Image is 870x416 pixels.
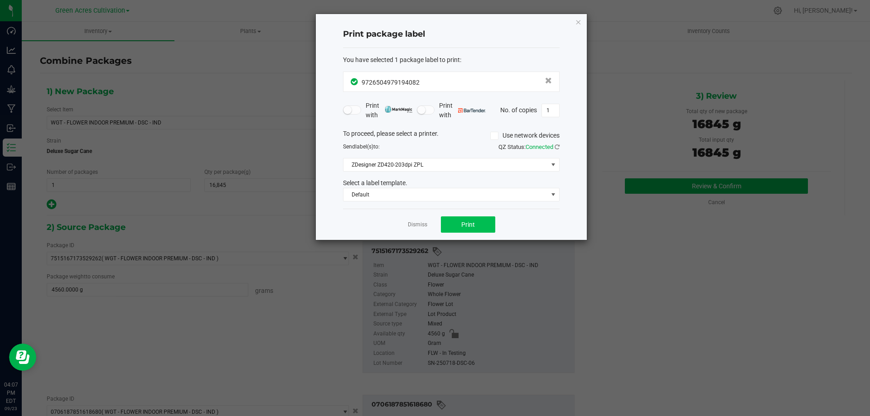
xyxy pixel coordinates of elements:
[458,108,486,113] img: bartender.png
[366,101,412,120] span: Print with
[385,106,412,113] img: mark_magic_cybra.png
[343,143,380,150] span: Send to:
[439,101,486,120] span: Print with
[336,178,566,188] div: Select a label template.
[441,216,495,233] button: Print
[526,143,553,150] span: Connected
[362,79,420,86] span: 9726504979194082
[500,106,537,113] span: No. of copies
[351,77,359,86] span: In Sync
[343,56,460,63] span: You have selected 1 package label to print
[461,221,475,228] span: Print
[343,55,560,65] div: :
[343,188,548,201] span: Default
[408,221,427,229] a: Dismiss
[336,129,566,143] div: To proceed, please select a printer.
[9,344,36,371] iframe: Resource center
[498,143,560,150] span: QZ Status:
[490,131,560,140] label: Use network devices
[355,143,373,150] span: label(s)
[343,29,560,40] h4: Print package label
[343,158,548,171] span: ZDesigner ZD420-203dpi ZPL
